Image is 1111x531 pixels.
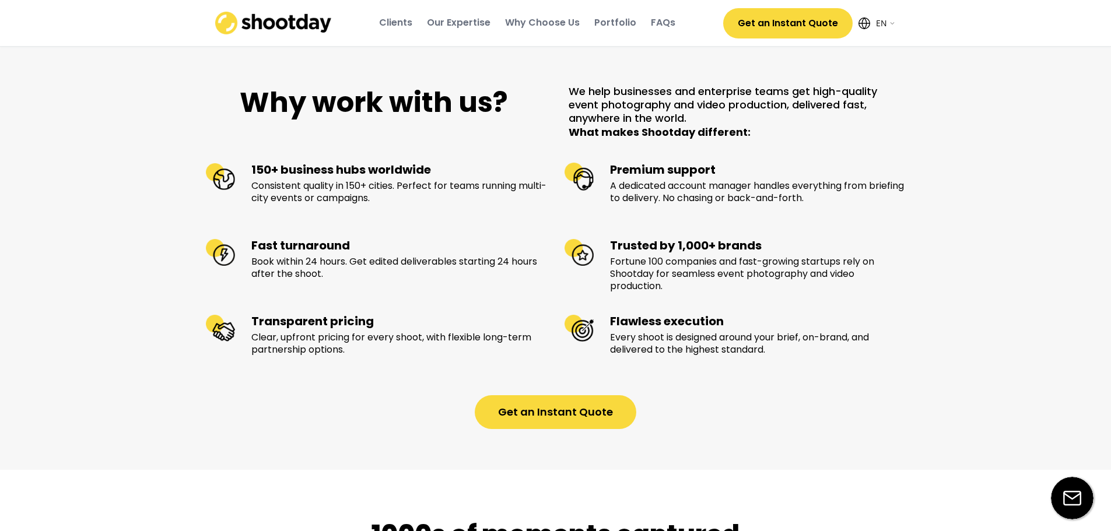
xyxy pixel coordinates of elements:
div: Transparent pricing [251,314,547,329]
div: Fast turnaround [251,238,547,253]
img: 150+ business hubs worldwide [206,162,235,191]
div: Why Choose Us [505,16,580,29]
div: Trusted by 1,000+ brands [610,238,906,253]
div: Flawless execution [610,314,906,329]
div: Clients [379,16,412,29]
div: Premium support [610,162,906,177]
h2: We help businesses and enterprise teams get high-quality event photography and video production, ... [569,85,906,139]
img: Flawless execution [565,314,594,343]
img: Trusted by 1,000+ brands [565,238,594,267]
img: Fast turnaround [206,238,235,267]
div: Every shoot is designed around your brief, on-brand, and delivered to the highest standard. [610,332,906,356]
button: Get an Instant Quote [475,395,636,429]
div: 150+ business hubs worldwide [251,162,547,177]
div: FAQs [651,16,675,29]
div: Clear, upfront pricing for every shoot, with flexible long-term partnership options. [251,332,547,356]
button: Get an Instant Quote [723,8,853,38]
img: Premium support [565,162,594,191]
img: email-icon%20%281%29.svg [1051,477,1094,519]
strong: What makes Shootday different: [569,125,751,139]
div: Consistent quality in 150+ cities. Perfect for teams running multi-city events or campaigns. [251,180,547,205]
div: Portfolio [594,16,636,29]
img: Icon%20feather-globe%20%281%29.svg [858,17,870,29]
img: Transparent pricing [206,314,235,343]
h1: Why work with us? [206,85,543,121]
div: A dedicated account manager handles everything from briefing to delivery. No chasing or back-and-... [610,180,906,205]
div: Book within 24 hours. Get edited deliverables starting 24 hours after the shoot. [251,256,547,280]
div: Our Expertise [427,16,490,29]
img: shootday_logo.png [215,12,332,34]
div: Fortune 100 companies and fast-growing startups rely on Shootday for seamless event photography a... [610,256,906,292]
